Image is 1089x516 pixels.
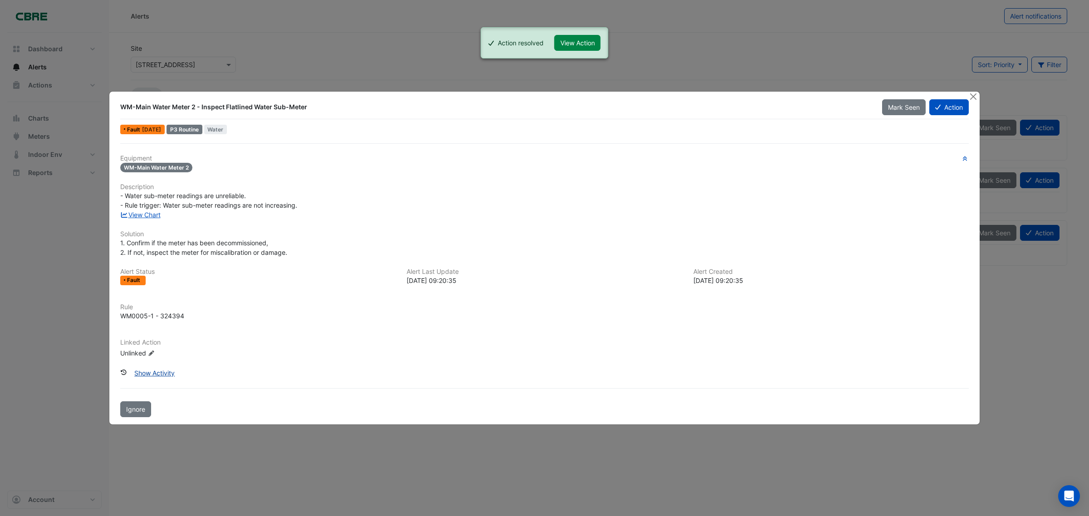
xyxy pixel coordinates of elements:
div: [DATE] 09:20:35 [407,276,682,285]
span: WM-Main Water Meter 2 [120,163,192,172]
div: Open Intercom Messenger [1058,485,1080,507]
span: Ignore [126,405,145,413]
span: Fault [127,127,142,132]
h6: Alert Last Update [407,268,682,276]
h6: Alert Created [693,268,969,276]
div: [DATE] 09:20:35 [693,276,969,285]
span: Mark Seen [888,103,920,111]
div: Action resolved [498,38,544,48]
span: 1. Confirm if the meter has been decommissioned, 2. If not, inspect the meter for miscalibration ... [120,239,287,256]
button: Ignore [120,401,151,417]
div: Unlinked [120,348,229,357]
h6: Description [120,183,969,191]
button: Show Activity [128,365,181,381]
div: WM-Main Water Meter 2 - Inspect Flatlined Water Sub-Meter [120,102,871,112]
span: Fault [127,277,142,283]
h6: Linked Action [120,339,969,346]
a: View Chart [120,211,161,219]
span: Thu 11-Sep-2025 09:20 AEST [142,126,161,133]
h6: Alert Status [120,268,396,276]
button: Close [968,92,978,101]
div: P3 Routine [167,125,202,134]
button: Mark Seen [882,99,926,115]
h6: Solution [120,230,969,238]
button: View Action [554,35,601,51]
fa-icon: Edit Linked Action [148,350,155,356]
span: Water [204,125,227,134]
div: WM0005-1 - 324394 [120,311,184,321]
span: - Water sub-meter readings are unreliable. - Rule trigger: Water sub-meter readings are not incre... [120,192,297,209]
h6: Equipment [120,155,969,162]
h6: Rule [120,303,969,311]
button: Action [929,99,969,115]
